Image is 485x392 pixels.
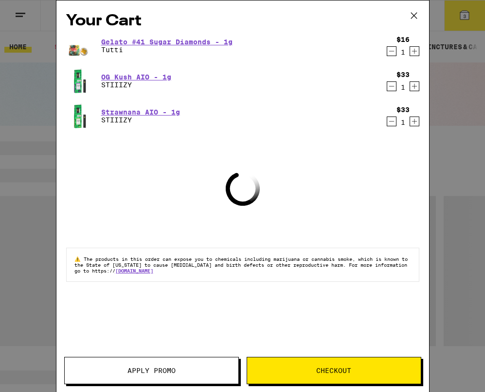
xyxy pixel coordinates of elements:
a: Strawnana AIO - 1g [101,108,180,116]
p: Tutti [101,46,233,54]
div: 1 [396,118,410,126]
span: Checkout [316,367,351,374]
img: STIIIZY - Strawnana AIO - 1g [66,102,93,130]
button: Increment [410,117,419,126]
img: Tutti - Gelato #41 Sugar Diamonds - 1g [66,32,93,59]
a: [DOMAIN_NAME] [115,268,153,274]
p: STIIIZY [101,116,180,124]
span: Apply Promo [127,367,176,374]
span: The products in this order can expose you to chemicals including marijuana or cannabis smoke, whi... [74,256,408,274]
div: 1 [396,83,410,91]
a: OG Kush AIO - 1g [101,73,171,81]
h2: Your Cart [66,10,419,32]
img: STIIIZY - OG Kush AIO - 1g [66,67,93,95]
button: Decrement [387,81,396,91]
span: ⚠️ [74,256,84,262]
button: Increment [410,46,419,56]
button: Apply Promo [64,357,239,384]
div: 1 [396,48,410,56]
button: Decrement [387,117,396,126]
div: $16 [396,36,410,43]
button: Decrement [387,46,396,56]
div: $33 [396,71,410,78]
a: Gelato #41 Sugar Diamonds - 1g [101,38,233,46]
button: Increment [410,81,419,91]
p: STIIIZY [101,81,171,89]
div: $33 [396,106,410,114]
button: Checkout [247,357,421,384]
